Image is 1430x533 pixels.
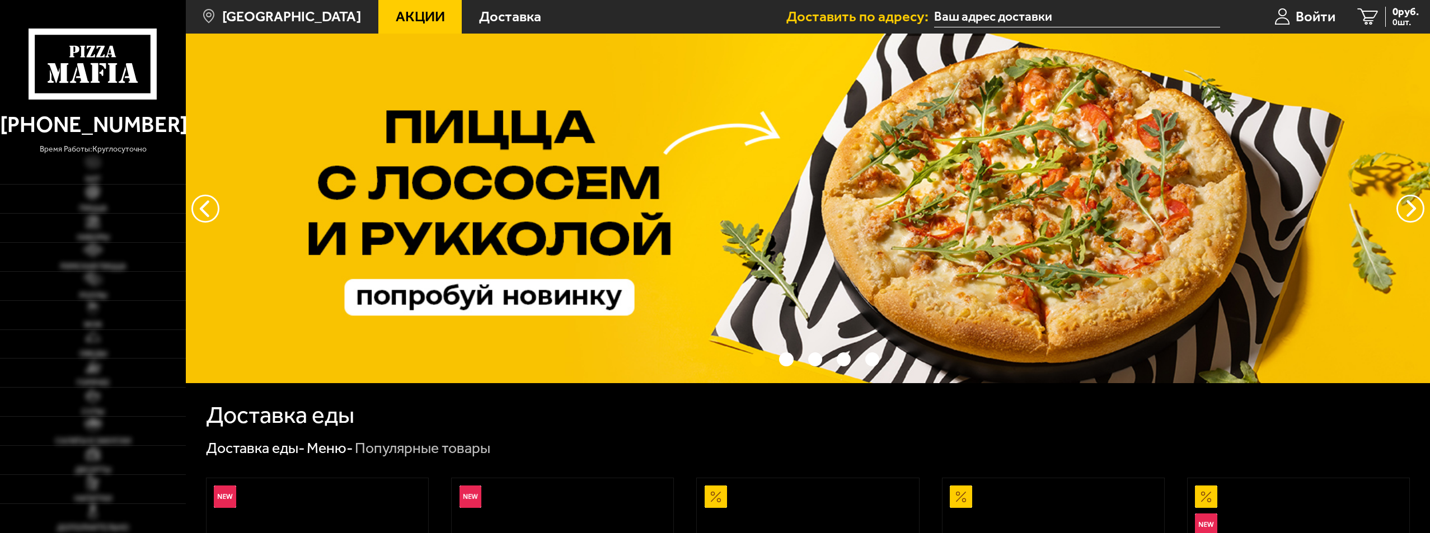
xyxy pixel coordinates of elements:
span: Римская пицца [60,263,126,271]
span: [GEOGRAPHIC_DATA] [222,10,361,24]
img: Акционный [705,485,727,508]
span: Супы [82,408,104,416]
span: Горячее [77,379,110,387]
span: Войти [1296,10,1335,24]
span: Доставка [479,10,541,24]
button: точки переключения [865,352,880,367]
a: Доставка еды- [206,439,305,457]
span: Напитки [74,495,112,503]
span: 0 шт. [1393,18,1419,27]
span: Обеды [79,350,107,358]
input: Ваш адрес доставки [934,7,1220,27]
span: Наборы [77,234,109,242]
img: Новинка [460,485,482,508]
button: точки переключения [779,352,794,367]
span: Пицца [79,205,107,213]
span: Дополнительно [57,524,129,532]
span: Акции [396,10,445,24]
img: Новинка [214,485,236,508]
div: Популярные товары [355,438,490,458]
button: предыдущий [1396,195,1424,223]
span: Роллы [79,292,107,300]
span: Доставить по адресу: [786,10,934,24]
img: Акционный [950,485,972,508]
button: следующий [191,195,219,223]
button: точки переключения [751,352,765,367]
span: Десерты [75,466,111,474]
button: точки переключения [837,352,851,367]
button: точки переключения [808,352,823,367]
a: Меню- [307,439,353,457]
img: Акционный [1195,485,1217,508]
h1: Доставка еды [206,403,354,427]
span: Хит [85,176,101,183]
span: WOK [84,321,102,329]
span: Салаты и закуски [55,437,131,445]
span: 0 руб. [1393,7,1419,17]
